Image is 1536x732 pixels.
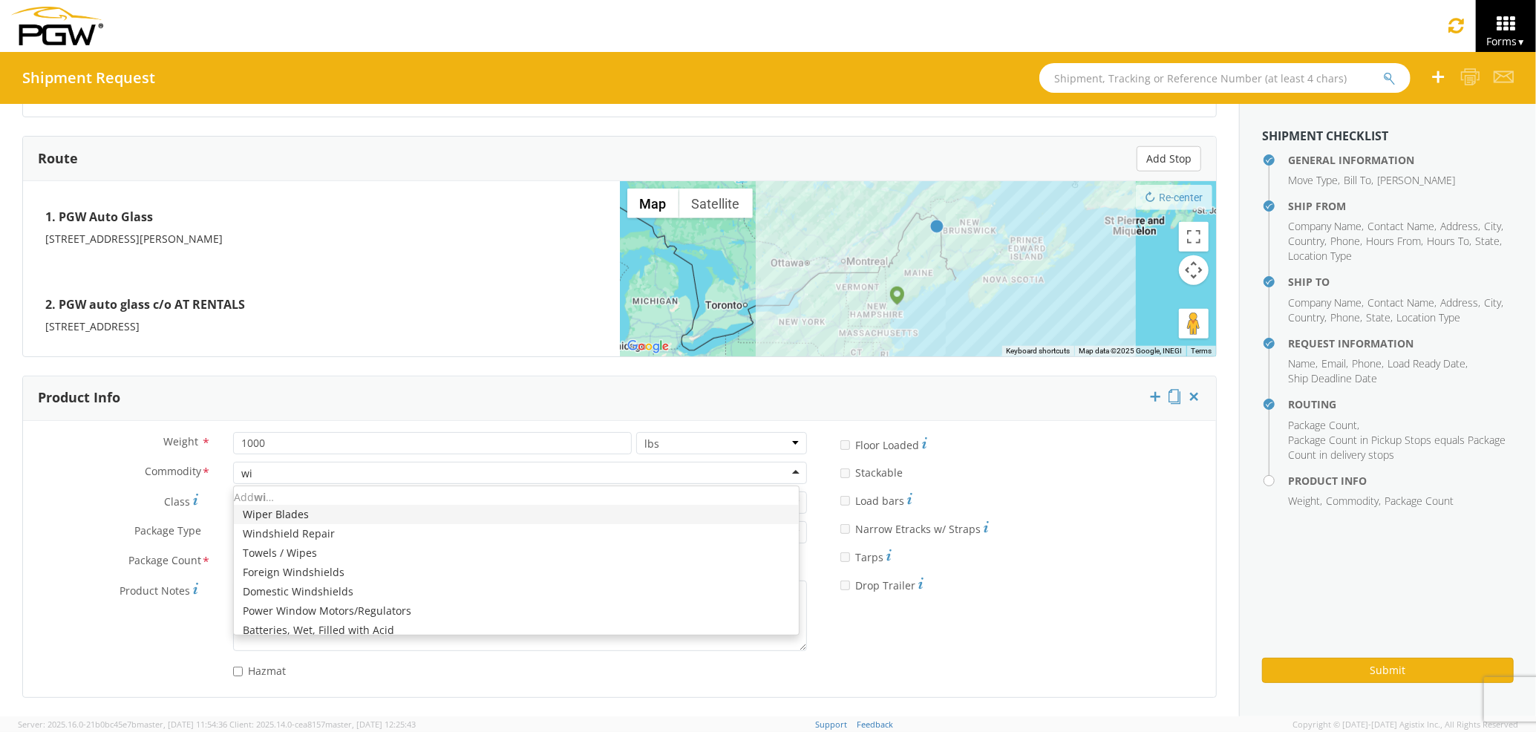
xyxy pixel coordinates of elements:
[1288,234,1327,249] li: ,
[624,337,673,356] img: Google
[1191,347,1212,355] a: Terms
[1288,219,1364,234] li: ,
[1367,295,1437,310] li: ,
[1136,185,1212,210] button: Re-center
[134,523,201,540] span: Package Type
[1288,356,1318,371] li: ,
[1330,234,1362,249] li: ,
[1388,356,1465,370] span: Load Ready Date
[1288,219,1362,233] span: Company Name
[1344,173,1371,187] span: Bill To
[1262,128,1388,144] strong: Shipment Checklist
[1326,494,1381,509] li: ,
[1484,219,1501,233] span: City
[1288,494,1320,508] span: Weight
[840,552,850,562] input: Tarps
[164,494,190,509] span: Class
[1288,234,1324,248] span: Country
[1288,310,1324,324] span: Country
[1288,433,1506,462] span: Package Count in Pickup Stops equals Package Count in delivery stops
[1366,234,1421,248] span: Hours From
[840,435,927,453] label: Floor Loaded
[1137,146,1201,171] button: Add Stop
[22,70,155,86] h4: Shipment Request
[1326,494,1379,508] span: Commodity
[234,543,799,563] div: Towels / Wipes
[1288,200,1514,212] h4: Ship From
[1367,295,1434,310] span: Contact Name
[163,434,198,448] span: Weight
[1377,173,1455,187] span: [PERSON_NAME]
[1288,310,1327,325] li: ,
[18,719,227,730] span: Server: 2025.16.0-21b0bc45e7b
[11,7,103,45] img: pgw-form-logo-1aaa8060b1cc70fad034.png
[840,496,850,506] input: Load bars
[1288,249,1352,263] span: Location Type
[254,490,266,504] strong: wi
[233,661,289,679] label: Hazmat
[840,519,989,537] label: Narrow Etracks w/ Straps
[1367,219,1434,233] span: Contact Name
[679,189,753,218] button: Show satellite imagery
[840,463,906,480] label: Stackable
[1486,34,1526,48] span: Forms
[1288,475,1514,486] h4: Product Info
[1039,63,1411,93] input: Shipment, Tracking or Reference Number (at least 4 chars)
[234,524,799,543] div: Windshield Repair
[1484,295,1503,310] li: ,
[45,232,223,246] span: [STREET_ADDRESS][PERSON_NAME]
[1440,295,1480,310] li: ,
[1006,346,1070,356] button: Keyboard shortcuts
[128,553,201,570] span: Package Count
[1388,356,1468,371] li: ,
[1288,173,1340,188] li: ,
[1484,219,1503,234] li: ,
[1484,295,1501,310] span: City
[1288,154,1514,166] h4: General Information
[325,719,416,730] span: master, [DATE] 12:25:43
[233,667,243,676] input: Hazmat
[857,719,893,730] a: Feedback
[1366,310,1390,324] span: State
[1288,418,1357,432] span: Package Count
[627,189,679,218] button: Show street map
[1475,234,1500,248] span: State
[1288,494,1322,509] li: ,
[1396,310,1460,324] span: Location Type
[1366,234,1423,249] li: ,
[1385,494,1454,508] span: Package Count
[1288,295,1364,310] li: ,
[1352,356,1382,370] span: Phone
[45,203,598,232] h4: 1. PGW Auto Glass
[45,319,140,333] span: [STREET_ADDRESS]
[234,601,799,621] div: Power Window Motors/Regulators
[840,581,850,590] input: Drop Trailer
[234,505,799,524] div: Wiper Blades
[1179,255,1209,285] button: Map camera controls
[1517,36,1526,48] span: ▼
[1288,338,1514,349] h4: Request Information
[1330,310,1362,325] li: ,
[1288,371,1377,385] span: Ship Deadline Date
[145,464,201,481] span: Commodity
[1179,309,1209,339] button: Drag Pegman onto the map to open Street View
[1288,295,1362,310] span: Company Name
[1288,276,1514,287] h4: Ship To
[120,584,190,598] span: Product Notes
[1427,234,1471,249] li: ,
[1288,418,1359,433] li: ,
[234,563,799,582] div: Foreign Windshields
[1262,658,1514,683] button: Submit
[1179,222,1209,252] button: Toggle fullscreen view
[1440,219,1478,233] span: Address
[1288,356,1316,370] span: Name
[840,440,850,450] input: Floor Loaded
[229,719,416,730] span: Client: 2025.14.0-cea8157
[1330,310,1360,324] span: Phone
[137,719,227,730] span: master, [DATE] 11:54:36
[1366,310,1393,325] li: ,
[1079,347,1182,355] span: Map data ©2025 Google, INEGI
[234,621,799,640] div: Batteries, Wet, Filled with Acid
[1344,173,1373,188] li: ,
[815,719,847,730] a: Support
